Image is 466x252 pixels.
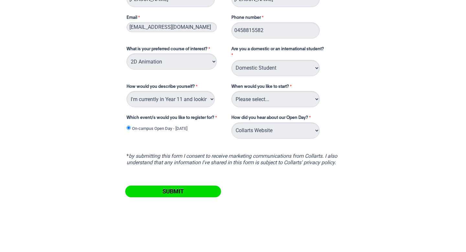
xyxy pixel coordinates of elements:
input: Phone number [231,22,320,39]
select: When would you like to start? [231,91,320,107]
label: Which event/s would you like to register for? [127,115,225,122]
select: How would you describe yourself? [127,91,215,107]
select: How did you hear about our Open Day? [231,122,320,139]
input: Email [127,22,217,32]
label: On-campus Open Day - [DATE] [132,125,187,132]
i: by submitting this form I consent to receive marketing communications from Collarts. I also under... [127,153,337,166]
span: Are you a domestic or an international student? [231,47,324,51]
select: Are you a domestic or an international student? [231,60,320,76]
label: How would you describe yourself? [127,84,225,91]
label: What is your preferred course of interest? [127,46,225,54]
label: Phone number [231,15,265,22]
select: What is your preferred course of interest? [127,53,217,70]
input: Submit [125,186,221,197]
label: Email [127,15,225,22]
label: How did you hear about our Open Day? [231,115,312,122]
label: When would you like to start? [231,84,334,91]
